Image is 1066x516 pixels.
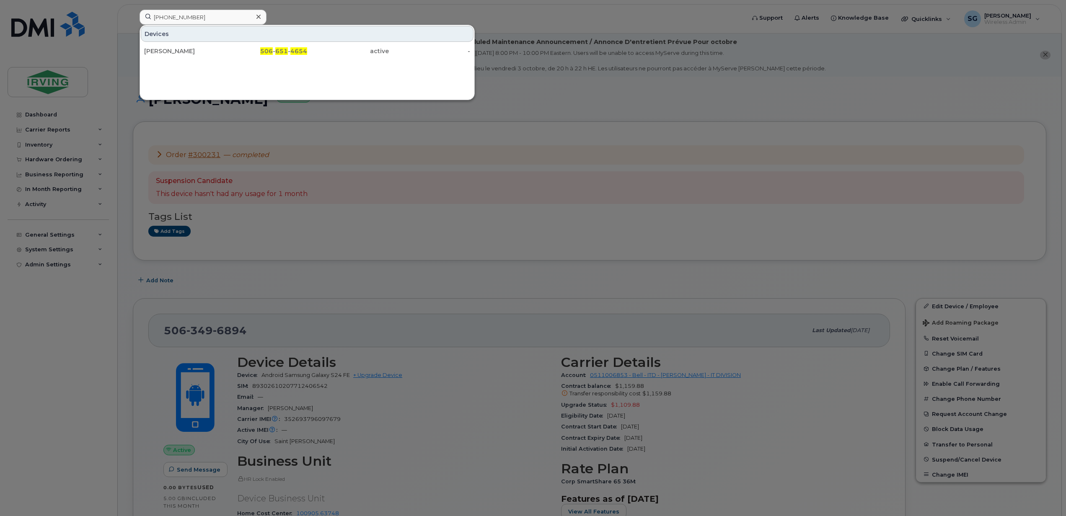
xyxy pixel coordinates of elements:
div: [PERSON_NAME] [144,47,226,55]
div: active [307,47,389,55]
div: Devices [141,26,473,42]
a: [PERSON_NAME]506-651-4654active- [141,44,473,59]
div: - - [226,47,308,55]
span: 651 [275,47,288,55]
span: 4654 [290,47,307,55]
span: 506 [260,47,273,55]
div: - [389,47,471,55]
